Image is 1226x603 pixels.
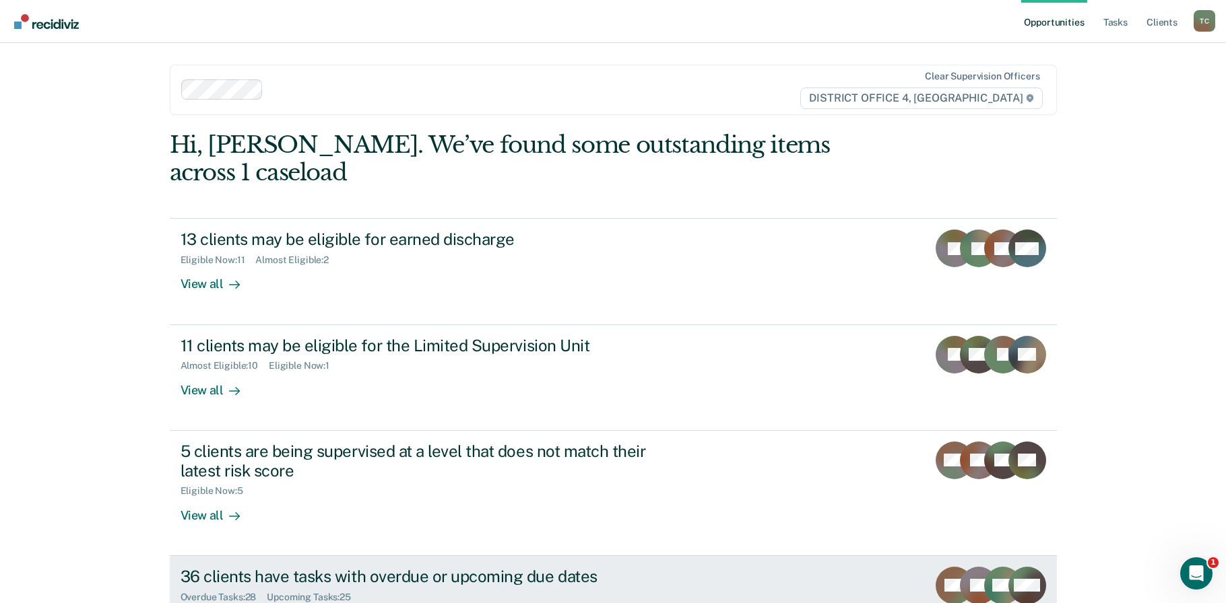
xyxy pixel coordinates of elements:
[1194,10,1215,32] div: T C
[255,254,340,266] div: Almost Eligible : 2
[1194,10,1215,32] button: Profile dropdown button
[170,431,1057,556] a: 5 clients are being supervised at a level that does not match their latest risk scoreEligible Now...
[269,360,340,371] div: Eligible Now : 1
[181,567,653,586] div: 36 clients have tasks with overdue or upcoming due dates
[170,131,880,186] div: Hi, [PERSON_NAME]. We’ve found some outstanding items across 1 caseload
[170,218,1057,324] a: 13 clients may be eligible for earned dischargeEligible Now:11Almost Eligible:2View all
[181,441,653,481] div: 5 clients are being supervised at a level that does not match their latest risk score
[181,360,269,371] div: Almost Eligible : 10
[14,14,79,29] img: Recidiviz
[181,592,267,603] div: Overdue Tasks : 28
[181,266,256,292] div: View all
[925,71,1039,82] div: Clear supervision officers
[181,497,256,523] div: View all
[1180,557,1213,590] iframe: Intercom live chat
[170,325,1057,431] a: 11 clients may be eligible for the Limited Supervision UnitAlmost Eligible:10Eligible Now:1View all
[181,371,256,398] div: View all
[181,485,254,497] div: Eligible Now : 5
[800,87,1042,109] span: DISTRICT OFFICE 4, [GEOGRAPHIC_DATA]
[181,229,653,249] div: 13 clients may be eligible for earned discharge
[1208,557,1219,568] span: 1
[181,254,256,266] div: Eligible Now : 11
[181,336,653,355] div: 11 clients may be eligible for the Limited Supervision Unit
[267,592,362,603] div: Upcoming Tasks : 25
